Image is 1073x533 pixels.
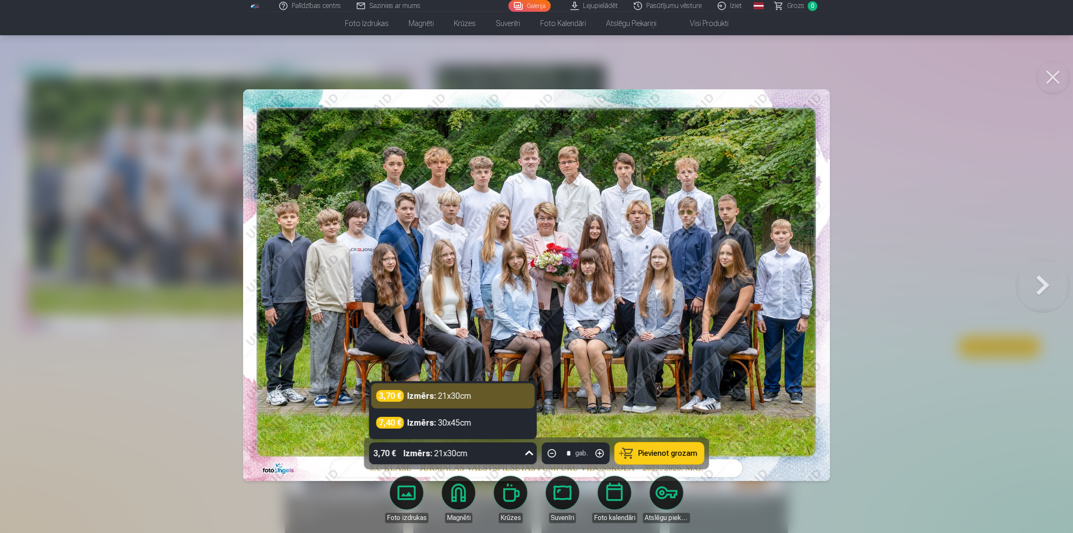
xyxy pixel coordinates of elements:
[530,12,596,35] a: Foto kalendāri
[787,1,804,11] span: Grozs
[666,12,739,35] a: Visi produkti
[808,1,817,11] span: 0
[486,12,530,35] a: Suvenīri
[596,12,666,35] a: Atslēgu piekariņi
[399,12,444,35] a: Magnēti
[251,3,260,8] img: /fa3
[335,12,399,35] a: Foto izdrukas
[444,12,486,35] a: Krūzes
